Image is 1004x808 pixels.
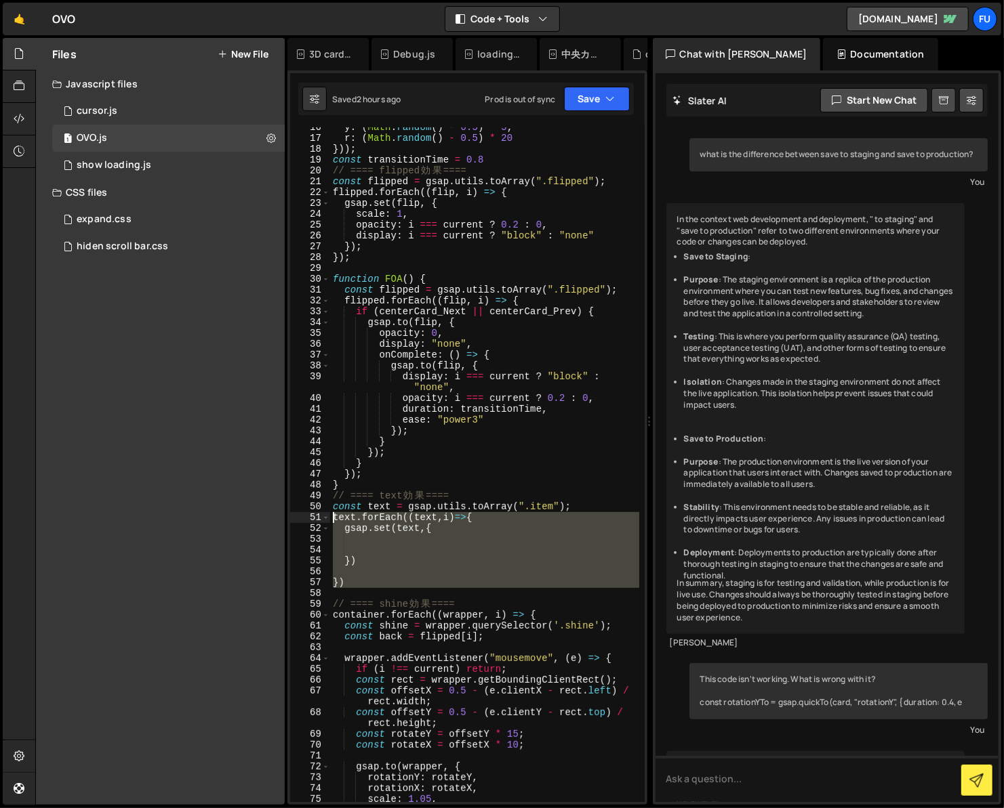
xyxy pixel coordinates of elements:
span: 1 [64,134,72,145]
div: 34 [290,317,330,328]
div: 67 [290,685,330,707]
div: 43 [290,425,330,436]
div: You [693,175,985,189]
div: 21 [290,176,330,187]
div: 35 [290,328,330,339]
div: 17267/47816.css [52,233,285,260]
li: : Changes made in the staging environment do not affect the live application. This isolation help... [684,377,955,410]
div: 2 hours ago [357,93,401,105]
strong: Purpose [684,274,719,285]
div: 57 [290,577,330,588]
div: CSS files [36,179,285,206]
div: 44 [290,436,330,447]
div: OVO.js [77,132,107,144]
li: : The staging environment is a replica of the production environment where you can test new featu... [684,274,955,320]
div: Debug.js [393,47,435,61]
div: 65 [290,664,330,675]
div: 69 [290,729,330,740]
div: 56 [290,566,330,577]
div: 60 [290,610,330,620]
a: Fu [973,7,997,31]
strong: Testing [684,331,715,342]
div: 48 [290,480,330,490]
div: 16 [290,122,330,133]
div: 62 [290,631,330,642]
div: 66 [290,675,330,685]
div: 17267/48012.js [52,98,285,125]
div: what is the difference between save to staging and save to production? [689,138,988,171]
div: 45 [290,447,330,458]
div: 39 [290,371,330,393]
div: This code isn't working. What is wrong with it? const rotationYTo = gsap.quickTo(card, "rotationY... [689,663,988,719]
div: 52 [290,523,330,534]
strong: Save to Production [684,433,764,444]
div: 51 [290,512,330,523]
div: 54 [290,545,330,555]
div: 64 [290,653,330,664]
strong: Deployment [684,547,735,558]
div: 40 [290,393,330,404]
div: cursor.js [645,47,686,61]
div: 24 [290,209,330,219]
div: 23 [290,198,330,209]
div: 25 [290,219,330,230]
li: : The production environment is the live version of your application that users interact with. Ch... [684,456,955,490]
div: expand.css [77,213,132,226]
div: 22 [290,187,330,198]
li: : [684,433,955,445]
div: 3D card.js [309,47,353,61]
h2: Slater AI [673,94,727,107]
div: Chat with [PERSON_NAME] [653,38,821,70]
div: 53 [290,534,330,545]
div: Prod is out of sync [485,93,555,105]
div: Documentation [823,38,938,70]
div: 17267/48011.js [52,152,285,179]
strong: Purpose [684,456,719,467]
button: New File [218,49,268,60]
div: 68 [290,707,330,729]
div: In the context web development and deployment, " to staging" and "save to production" refer to tw... [666,203,965,635]
button: Start new chat [820,88,928,112]
div: 33 [290,306,330,317]
div: 46 [290,458,330,469]
div: hiden scroll bar.css [77,240,168,253]
div: 72 [290,761,330,772]
a: 🤙 [3,3,36,35]
div: cursor.js [77,105,117,117]
div: OVO [52,11,75,27]
div: 26 [290,230,330,241]
li: : Deployments to production are typically done after thorough testing in staging to ensure that t... [684,547,955,581]
div: 41 [290,404,330,414]
li: : This environment needs to be stable and reliable, as it directly impacts user experience. Any i... [684,502,955,536]
div: 75 [290,794,330,805]
button: Code + Tools [445,7,559,31]
li: : This is where you perform quality assurance (QA) testing, user acceptance testing (UAT), and ot... [684,331,955,365]
div: Javascript files [36,70,285,98]
strong: Isolation [684,376,722,387]
div: 55 [290,555,330,566]
div: 42 [290,414,330,425]
div: 17 [290,133,330,144]
strong: Save to Staging [684,251,748,262]
div: 19 [290,154,330,165]
div: 17267/47820.css [52,206,285,233]
div: 29 [290,263,330,274]
div: show loading.js [77,159,151,171]
div: 17267/47848.js [52,125,285,152]
div: 47 [290,469,330,480]
div: 37 [290,349,330,360]
a: [DOMAIN_NAME] [847,7,969,31]
div: 73 [290,772,330,783]
div: 20 [290,165,330,176]
div: 58 [290,588,330,599]
div: 30 [290,274,330,284]
div: 74 [290,783,330,794]
h2: Files [52,47,77,62]
div: You [693,723,985,737]
div: 36 [290,339,330,349]
strong: Stability [684,501,719,513]
div: 中央カードゆらゆら.js [561,47,605,61]
div: 32 [290,295,330,306]
div: 49 [290,490,330,501]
